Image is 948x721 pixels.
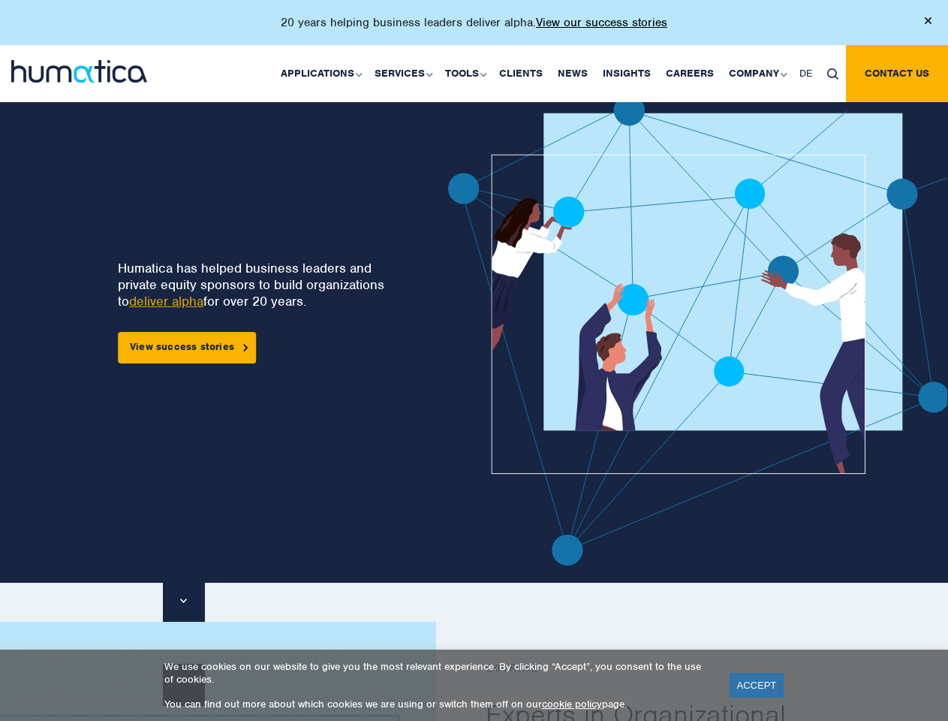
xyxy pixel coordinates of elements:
[273,45,367,102] a: Applications
[799,67,812,80] span: DE
[118,260,394,309] p: Humatica has helped business leaders and private equity sponsors to build organizations to for ov...
[438,45,492,102] a: Tools
[550,45,595,102] a: News
[243,344,248,351] img: arrowicon
[595,45,658,102] a: Insights
[658,45,721,102] a: Careers
[164,660,711,686] p: We use cookies on our website to give you the most relevant experience. By clicking “Accept”, you...
[536,15,667,30] a: View our success stories
[281,15,667,30] p: 20 years helping business leaders deliver alpha.
[367,45,438,102] a: Services
[180,599,187,603] img: downarrow
[846,45,948,102] a: Contact us
[129,293,203,309] a: deliver alpha
[721,45,792,102] a: Company
[118,332,256,364] a: View success stories
[730,673,784,698] a: ACCEPT
[492,45,550,102] a: Clients
[792,45,820,102] a: DE
[827,68,838,80] img: search_icon
[542,698,602,710] a: cookie policy
[11,60,147,83] img: logo
[164,698,711,710] p: You can find out more about which cookies we are using or switch them off on our page.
